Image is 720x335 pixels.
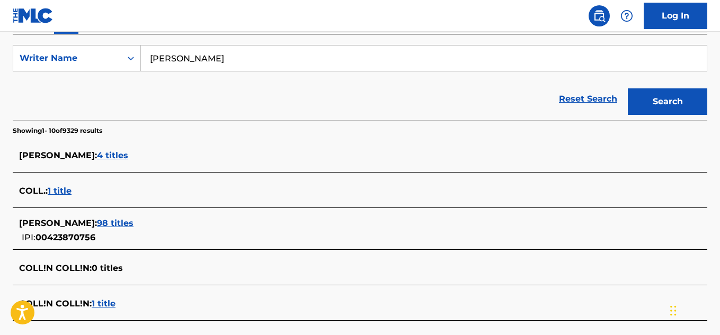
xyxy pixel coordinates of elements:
[628,88,707,115] button: Search
[20,52,115,65] div: Writer Name
[48,186,72,196] span: 1 title
[593,10,606,22] img: search
[13,8,54,23] img: MLC Logo
[670,295,677,327] div: Arrastrar
[92,263,123,273] span: 0 titles
[19,263,92,273] span: COLL!N COLL!N :
[554,87,623,111] a: Reset Search
[616,5,637,26] div: Help
[589,5,610,26] a: Public Search
[97,218,134,228] span: 98 titles
[19,218,97,228] span: [PERSON_NAME] :
[667,284,720,335] iframe: Chat Widget
[19,150,97,160] span: [PERSON_NAME] :
[92,298,115,309] span: 1 title
[644,3,707,29] a: Log In
[22,232,35,242] span: IPI:
[13,45,707,120] form: Search Form
[35,232,95,242] span: 00423870756
[620,10,633,22] img: help
[13,126,102,135] p: Showing 1 - 10 of 9329 results
[19,186,48,196] span: COLL. :
[667,284,720,335] div: Widget de chat
[19,298,92,309] span: COLL!N COLL!N :
[97,150,128,160] span: 4 titles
